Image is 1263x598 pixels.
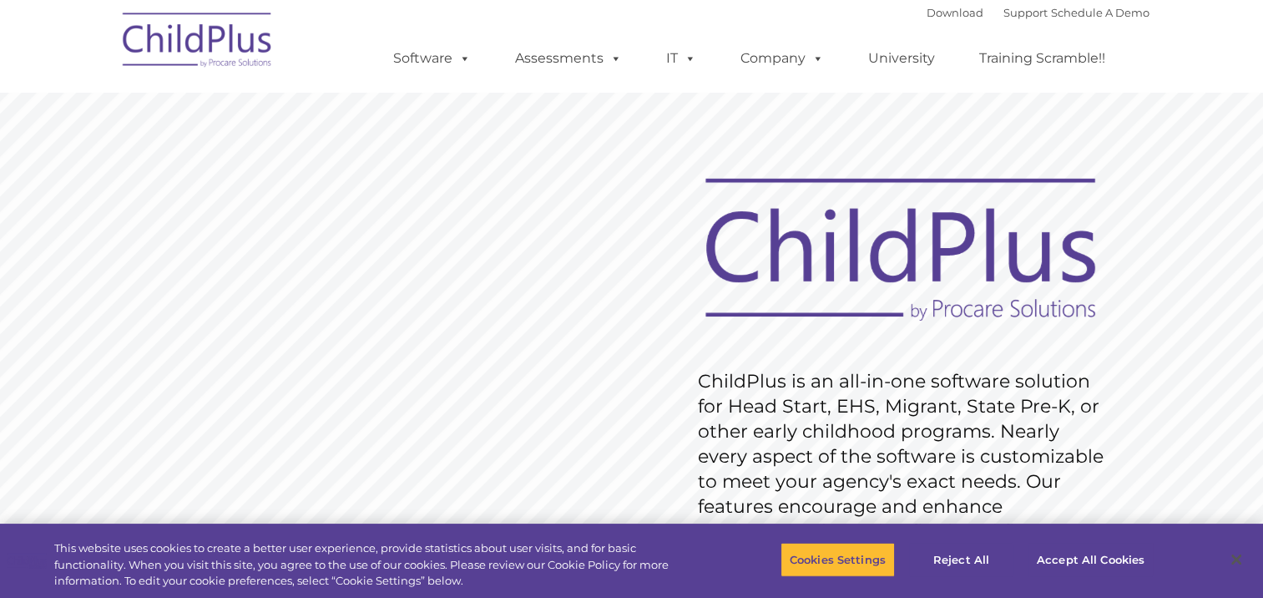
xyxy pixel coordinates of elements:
[649,42,713,75] a: IT
[781,542,895,577] button: Cookies Settings
[927,6,983,19] a: Download
[1028,542,1154,577] button: Accept All Cookies
[1218,541,1255,578] button: Close
[498,42,639,75] a: Assessments
[114,1,281,84] img: ChildPlus by Procare Solutions
[1003,6,1048,19] a: Support
[1051,6,1149,19] a: Schedule A Demo
[376,42,488,75] a: Software
[54,540,695,590] div: This website uses cookies to create a better user experience, provide statistics about user visit...
[851,42,952,75] a: University
[698,369,1112,545] rs-layer: ChildPlus is an all-in-one software solution for Head Start, EHS, Migrant, State Pre-K, or other ...
[962,42,1122,75] a: Training Scramble!!
[724,42,841,75] a: Company
[927,6,1149,19] font: |
[909,542,1013,577] button: Reject All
